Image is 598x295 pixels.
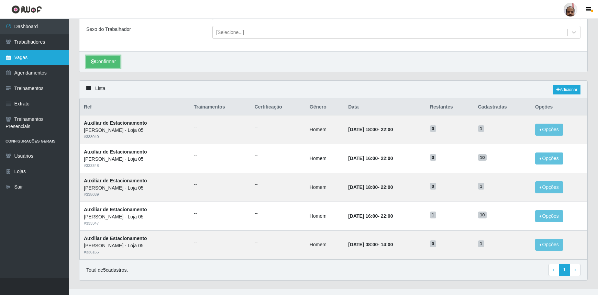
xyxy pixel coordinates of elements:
span: 1 [430,212,436,218]
ul: -- [255,152,301,159]
ul: -- [194,181,246,188]
div: [Selecione...] [216,29,244,36]
strong: Auxiliar de Estacionamento [84,120,147,126]
time: [DATE] 08:00 [348,242,378,247]
div: # 333347 [84,220,186,226]
th: Trainamentos [190,99,251,115]
time: 22:00 [381,127,393,132]
span: 1 [478,125,484,132]
ul: -- [255,123,301,131]
td: Homem [306,173,344,202]
td: Homem [306,144,344,173]
ul: -- [255,238,301,246]
div: [PERSON_NAME] - Loja 05 [84,242,186,249]
div: [PERSON_NAME] - Loja 05 [84,184,186,192]
time: 22:00 [381,213,393,219]
td: Homem [306,202,344,230]
ul: -- [194,210,246,217]
strong: Auxiliar de Estacionamento [84,207,147,212]
span: 0 [430,183,436,190]
a: Adicionar [553,85,580,94]
button: Opções [535,124,563,136]
div: # 333348 [84,163,186,169]
th: Data [344,99,426,115]
button: Opções [535,181,563,193]
span: ‹ [553,267,555,272]
span: › [574,267,576,272]
ul: -- [194,238,246,246]
strong: - [348,213,393,219]
ul: -- [194,123,246,131]
th: Gênero [306,99,344,115]
strong: Auxiliar de Estacionamento [84,236,147,241]
th: Cadastradas [474,99,531,115]
strong: - [348,184,393,190]
th: Restantes [426,99,474,115]
span: 1 [478,240,484,247]
div: # 336165 [84,249,186,255]
ul: -- [255,210,301,217]
td: Homem [306,115,344,144]
strong: - [348,242,393,247]
span: 0 [430,240,436,247]
time: 14:00 [381,242,393,247]
span: 10 [478,154,487,161]
time: 22:00 [381,156,393,161]
a: Previous [549,264,559,276]
span: 0 [430,154,436,161]
span: 1 [478,183,484,190]
div: [PERSON_NAME] - Loja 05 [84,127,186,134]
strong: - [348,127,393,132]
strong: Auxiliar de Estacionamento [84,178,147,183]
button: Opções [535,152,563,164]
div: [PERSON_NAME] - Loja 05 [84,213,186,220]
td: Homem [306,230,344,259]
th: Certificação [251,99,306,115]
nav: pagination [549,264,580,276]
span: 10 [478,212,487,218]
span: 0 [430,125,436,132]
th: Opções [531,99,587,115]
div: [PERSON_NAME] - Loja 05 [84,156,186,163]
ul: -- [255,181,301,188]
img: CoreUI Logo [11,5,42,14]
label: Sexo do Trabalhador [86,26,131,33]
time: [DATE] 16:00 [348,156,378,161]
div: # 338040 [84,134,186,140]
a: Next [570,264,580,276]
p: Total de 5 cadastros. [86,266,128,274]
div: Lista [79,81,587,99]
time: [DATE] 16:00 [348,213,378,219]
button: Confirmar [86,56,120,68]
button: Opções [535,239,563,251]
div: # 338039 [84,192,186,197]
th: Ref [80,99,190,115]
strong: - [348,156,393,161]
button: Opções [535,210,563,222]
time: 22:00 [381,184,393,190]
strong: Auxiliar de Estacionamento [84,149,147,155]
time: [DATE] 18:00 [348,184,378,190]
a: 1 [559,264,571,276]
ul: -- [194,152,246,159]
time: [DATE] 18:00 [348,127,378,132]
